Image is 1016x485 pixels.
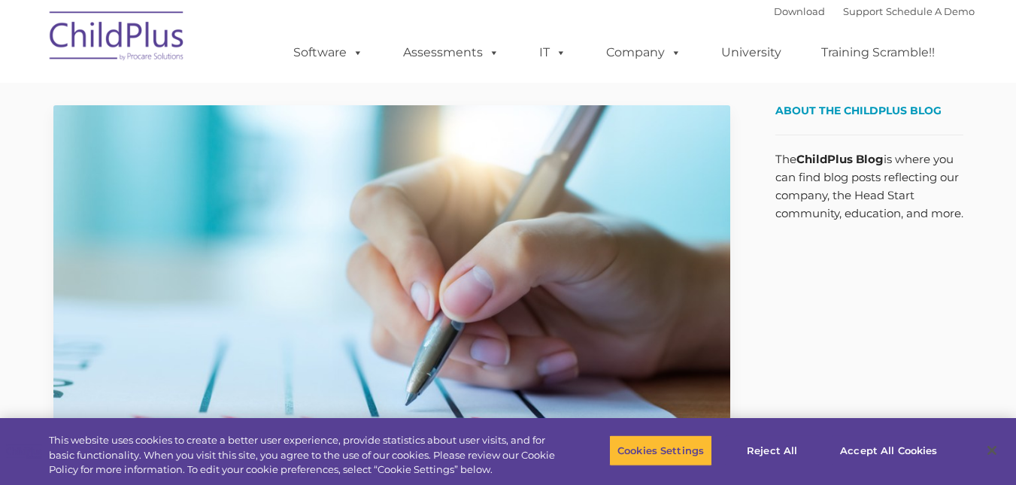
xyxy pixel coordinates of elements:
a: University [706,38,796,68]
p: The is where you can find blog posts reflecting our company, the Head Start community, education,... [775,150,963,223]
a: Assessments [388,38,514,68]
button: Reject All [725,435,819,466]
a: Support [843,5,883,17]
div: This website uses cookies to create a better user experience, provide statistics about user visit... [49,433,559,477]
a: Download [774,5,825,17]
a: Training Scramble!! [806,38,950,68]
font: | [774,5,975,17]
a: Software [278,38,378,68]
a: Company [591,38,696,68]
button: Close [975,434,1008,467]
a: Schedule A Demo [886,5,975,17]
span: About the ChildPlus Blog [775,104,942,117]
button: Accept All Cookies [832,435,945,466]
img: ChildPlus by Procare Solutions [42,1,193,76]
button: Cookies Settings [609,435,712,466]
strong: ChildPlus Blog [796,152,884,166]
a: IT [524,38,581,68]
